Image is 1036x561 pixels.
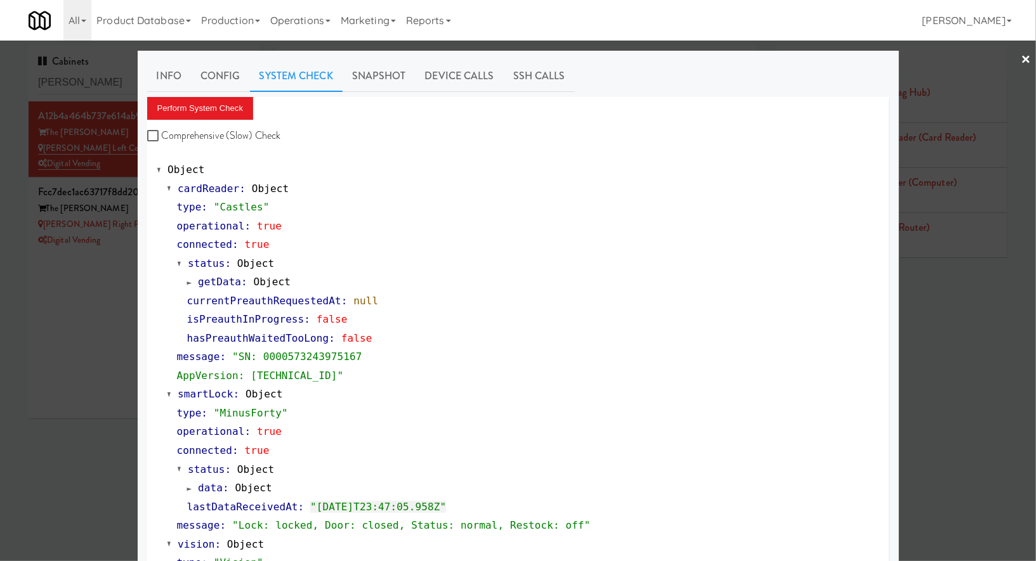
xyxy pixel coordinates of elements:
[177,425,245,437] span: operational
[225,463,231,475] span: :
[177,407,202,419] span: type
[147,60,191,92] a: Info
[329,332,335,344] span: :
[220,519,226,531] span: :
[310,501,446,513] span: "[DATE]T23:47:05.958Z"
[147,131,162,141] input: Comprehensive (Slow) Check
[187,501,298,513] span: lastDataReceivedAt
[187,332,329,344] span: hasPreauthWaitedTooLong
[177,351,220,363] span: message
[232,444,239,456] span: :
[214,538,221,550] span: :
[245,425,251,437] span: :
[214,407,288,419] span: "MinusForty"
[232,238,239,250] span: :
[167,164,204,176] span: Object
[317,313,348,325] span: false
[187,313,305,325] span: isPreauthInProgress
[237,463,274,475] span: Object
[254,276,291,288] span: Object
[178,538,214,550] span: vision
[177,519,220,531] span: message
[245,220,251,232] span: :
[246,388,282,400] span: Object
[227,538,264,550] span: Object
[198,276,241,288] span: getData
[29,10,51,32] img: Micromart
[188,257,225,269] span: status
[237,257,274,269] span: Object
[232,519,591,531] span: "Lock: locked, Door: closed, Status: normal, Restock: off"
[188,463,225,475] span: status
[201,407,207,419] span: :
[1021,41,1031,80] a: ×
[304,313,310,325] span: :
[178,183,239,195] span: cardReader
[177,444,233,456] span: connected
[353,295,378,307] span: null
[241,276,247,288] span: :
[233,388,240,400] span: :
[298,501,305,513] span: :
[239,183,246,195] span: :
[257,425,282,437] span: true
[341,332,372,344] span: false
[257,220,282,232] span: true
[187,295,341,307] span: currentPreauthRequestedAt
[250,60,343,92] a: System Check
[245,238,270,250] span: true
[177,201,202,213] span: type
[147,97,254,120] button: Perform System Check
[214,201,270,213] span: "Castles"
[235,482,272,494] span: Object
[191,60,250,92] a: Config
[341,295,348,307] span: :
[177,220,245,232] span: operational
[416,60,504,92] a: Device Calls
[220,351,226,363] span: :
[223,482,229,494] span: :
[198,482,223,494] span: data
[177,351,362,382] span: "SN: 0000573243975167 AppVersion: [TECHNICAL_ID]"
[504,60,575,92] a: SSH Calls
[177,238,233,250] span: connected
[252,183,289,195] span: Object
[147,126,281,145] label: Comprehensive (Slow) Check
[201,201,207,213] span: :
[178,388,233,400] span: smartLock
[245,444,270,456] span: true
[225,257,231,269] span: :
[343,60,416,92] a: Snapshot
